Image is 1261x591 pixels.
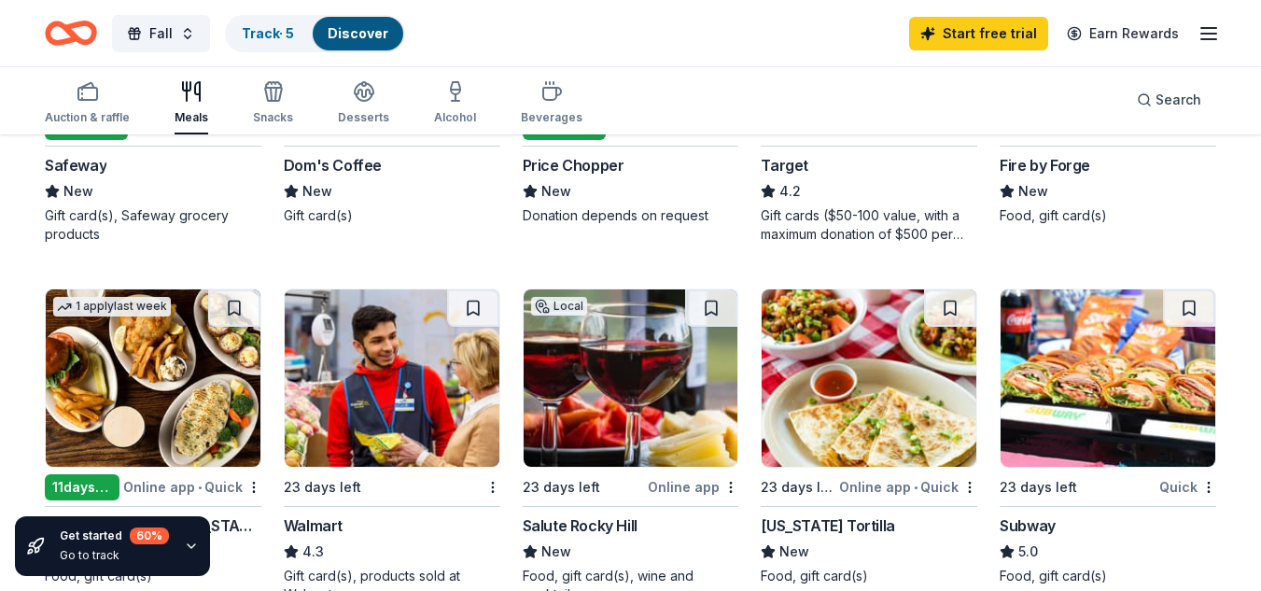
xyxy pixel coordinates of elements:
[284,206,500,225] div: Gift card(s)
[761,476,835,499] div: 23 days left
[46,289,260,467] img: Image for Ted's Montana Grill
[523,206,739,225] div: Donation depends on request
[285,289,499,467] img: Image for Walmart
[123,475,261,499] div: Online app Quick
[1000,288,1216,585] a: Image for Subway23 days leftQuickSubway5.0Food, gift card(s)
[284,476,361,499] div: 23 days left
[761,154,808,176] div: Target
[762,289,976,467] img: Image for California Tortilla
[253,73,293,134] button: Snacks
[521,110,582,125] div: Beverages
[149,22,173,45] span: Fall
[328,25,388,41] a: Discover
[175,73,208,134] button: Meals
[1056,17,1190,50] a: Earn Rewards
[761,206,977,244] div: Gift cards ($50-100 value, with a maximum donation of $500 per year)
[523,154,624,176] div: Price Chopper
[198,480,202,495] span: •
[242,25,294,41] a: Track· 5
[175,110,208,125] div: Meals
[434,73,476,134] button: Alcohol
[523,514,638,537] div: Salute Rocky Hill
[53,297,171,317] div: 1 apply last week
[1000,514,1056,537] div: Subway
[1000,206,1216,225] div: Food, gift card(s)
[45,11,97,55] a: Home
[112,15,210,52] button: Fall
[541,180,571,203] span: New
[45,154,106,176] div: Safeway
[779,541,809,563] span: New
[761,514,894,537] div: [US_STATE] Tortilla
[779,180,801,203] span: 4.2
[338,110,389,125] div: Desserts
[60,528,169,544] div: Get started
[338,73,389,134] button: Desserts
[523,476,600,499] div: 23 days left
[521,73,582,134] button: Beverages
[839,475,977,499] div: Online app Quick
[60,548,169,563] div: Go to track
[1156,89,1201,111] span: Search
[1000,154,1090,176] div: Fire by Forge
[1001,289,1215,467] img: Image for Subway
[1018,180,1048,203] span: New
[1000,476,1077,499] div: 23 days left
[541,541,571,563] span: New
[761,288,977,585] a: Image for California Tortilla23 days leftOnline app•Quick[US_STATE] TortillaNewFood, gift card(s)
[914,480,918,495] span: •
[648,475,738,499] div: Online app
[761,567,977,585] div: Food, gift card(s)
[909,17,1048,50] a: Start free trial
[45,73,130,134] button: Auction & raffle
[531,297,587,316] div: Local
[284,154,382,176] div: Dom's Coffee
[524,289,738,467] img: Image for Salute Rocky Hill
[63,180,93,203] span: New
[45,206,261,244] div: Gift card(s), Safeway grocery products
[1018,541,1038,563] span: 5.0
[1159,475,1216,499] div: Quick
[45,288,261,585] a: Image for Ted's Montana Grill1 applylast week11days leftOnline app•Quick[PERSON_NAME]'s [US_STATE...
[45,474,119,500] div: 11 days left
[1000,567,1216,585] div: Food, gift card(s)
[225,15,405,52] button: Track· 5Discover
[130,528,169,544] div: 60 %
[45,110,130,125] div: Auction & raffle
[302,180,332,203] span: New
[253,110,293,125] div: Snacks
[434,110,476,125] div: Alcohol
[1122,81,1216,119] button: Search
